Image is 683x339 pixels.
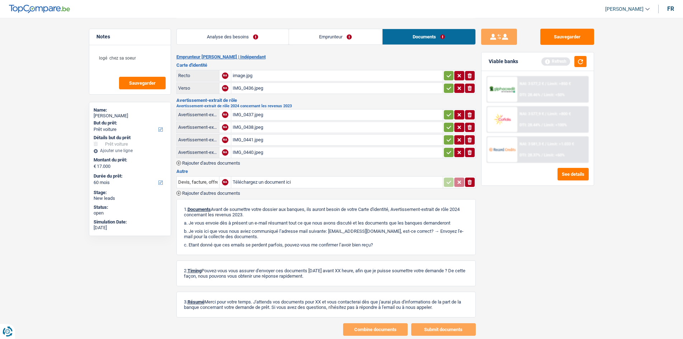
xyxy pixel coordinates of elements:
[545,112,546,116] span: /
[233,147,441,158] div: IMG_0440.jpeg
[9,5,70,13] img: TopCompare Logo
[178,85,218,91] div: Verso
[222,149,228,156] div: NA
[178,150,218,155] div: Avertissement-extrait de rôle 2024 concernant les revenus 2023
[544,93,565,97] span: Limit: <50%
[94,120,165,126] label: But du prêt:
[541,57,570,65] div: Refresh
[489,113,516,126] img: Cofidis
[541,93,543,97] span: /
[188,268,201,273] span: Timing
[188,207,211,212] span: Documents
[94,173,165,179] label: Durée du prêt:
[176,54,476,60] h2: Emprunteur [PERSON_NAME] | Indépendant
[176,161,240,165] button: Rajouter d'autres documents
[544,153,565,157] span: Limit: <60%
[411,323,476,336] button: Submit documents
[94,190,166,196] div: Stage:
[94,196,166,201] div: New leads
[94,107,166,113] div: Name:
[289,29,382,44] a: Emprunteur
[343,323,408,336] button: Combine documents
[599,3,650,15] a: [PERSON_NAME]
[176,104,476,108] h2: Avertissement-extrait de rôle 2024 concernant les revenus 2023
[222,137,228,143] div: NA
[222,124,228,131] div: NA
[489,143,516,156] img: Record Credits
[520,112,544,116] span: NAI: 3 577,9 €
[233,70,441,81] div: image.jpg
[489,85,516,94] img: AlphaCredit
[176,98,476,103] h3: Avertissement-extrait de rôle
[184,207,468,217] p: 1. Avant de soumettre votre dossier aux banques, ils auront besoin de votre Carte d'identité, Ave...
[94,148,166,153] div: Ajouter une ligne
[94,219,166,225] div: Simulation Date:
[520,142,544,146] span: NAI: 3 581,3 €
[541,123,543,127] span: /
[129,81,156,85] span: Sauvegarder
[605,6,644,12] span: [PERSON_NAME]
[184,242,468,248] p: c. Etant donné que ces emails se perdent parfois, pouvez-vous me confirmer l’avoir bien reçu?
[489,58,518,65] div: Viable banks
[178,124,218,130] div: Avertissement-extrait de rôle 2024 concernant les revenus 2023
[540,29,594,45] button: Sauvegarder
[94,113,166,119] div: [PERSON_NAME]
[94,204,166,210] div: Status:
[177,29,289,44] a: Analyse des besoins
[176,169,476,174] h3: Autre
[184,229,468,239] p: b. Je vois ici que vous nous aviez communiqué l’adresse mail suivante: [EMAIL_ADDRESS][DOMAIN_NA...
[188,299,204,305] span: Résumé
[94,225,166,231] div: [DATE]
[233,109,441,120] div: IMG_0437.jpeg
[96,34,163,40] h5: Notes
[178,137,218,142] div: Avertissement-extrait de rôle 2024 concernant les revenus 2023
[558,168,589,180] button: See details
[541,153,543,157] span: /
[182,161,240,165] span: Rajouter d'autres documents
[178,73,218,78] div: Recto
[233,83,441,94] div: IMG_0436.jpeg
[547,81,571,86] span: Limit: >850 €
[119,77,166,89] button: Sauvegarder
[222,179,228,185] div: NA
[178,112,218,117] div: Avertissement-extrait de rôle 2024 concernant les revenus 2023
[222,72,228,79] div: NA
[222,85,228,91] div: NA
[184,268,468,279] p: 2. Pouvez-vous vous assurer d'envoyer ces documents [DATE] avant XX heure, afin que je puisse sou...
[547,142,574,146] span: Limit: >1.033 €
[383,29,475,44] a: Documents
[520,93,540,97] span: DTI: 28.46%
[184,299,468,310] p: 3. Merci pour votre temps. J'attends vos documents pour XX et vous contacterai dès que j'aurai p...
[176,191,240,196] button: Rajouter d'autres documents
[94,135,166,141] div: Détails but du prêt
[233,122,441,133] div: IMG_0438.jpeg
[547,112,571,116] span: Limit: >800 €
[520,123,540,127] span: DTI: 28.44%
[545,142,546,146] span: /
[94,164,96,169] span: €
[182,191,240,196] span: Rajouter d'autres documents
[184,220,468,226] p: a. Je vous envoie dès à présent un e-mail résumant tout ce que nous avons discuté et les doc...
[667,5,674,12] div: fr
[545,81,546,86] span: /
[520,81,544,86] span: NAI: 3 577,2 €
[94,157,165,163] label: Montant du prêt:
[544,123,567,127] span: Limit: <100%
[233,135,441,145] div: IMG_0441.jpeg
[520,153,540,157] span: DTI: 28.37%
[176,63,476,67] h3: Carte d'identité
[222,112,228,118] div: NA
[94,210,166,216] div: open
